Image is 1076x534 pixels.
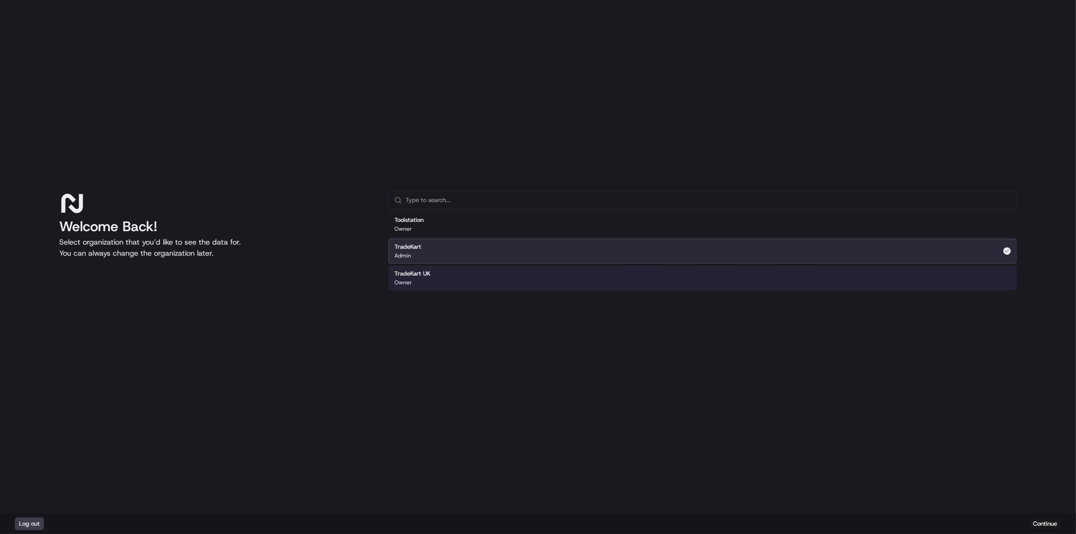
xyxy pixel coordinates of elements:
[59,237,374,259] p: Select organization that you’d like to see the data for. You can always change the organization l...
[394,216,424,224] h2: Toolstation
[1029,517,1061,530] button: Continue
[394,252,411,259] p: Admin
[388,210,1017,292] div: Suggestions
[59,218,374,235] h1: Welcome Back!
[394,225,412,233] p: Owner
[394,270,430,278] h2: TradeKart UK
[406,191,1011,209] input: Type to search...
[394,243,421,251] h2: TradeKart
[15,517,44,530] button: Log out
[394,279,412,286] p: Owner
